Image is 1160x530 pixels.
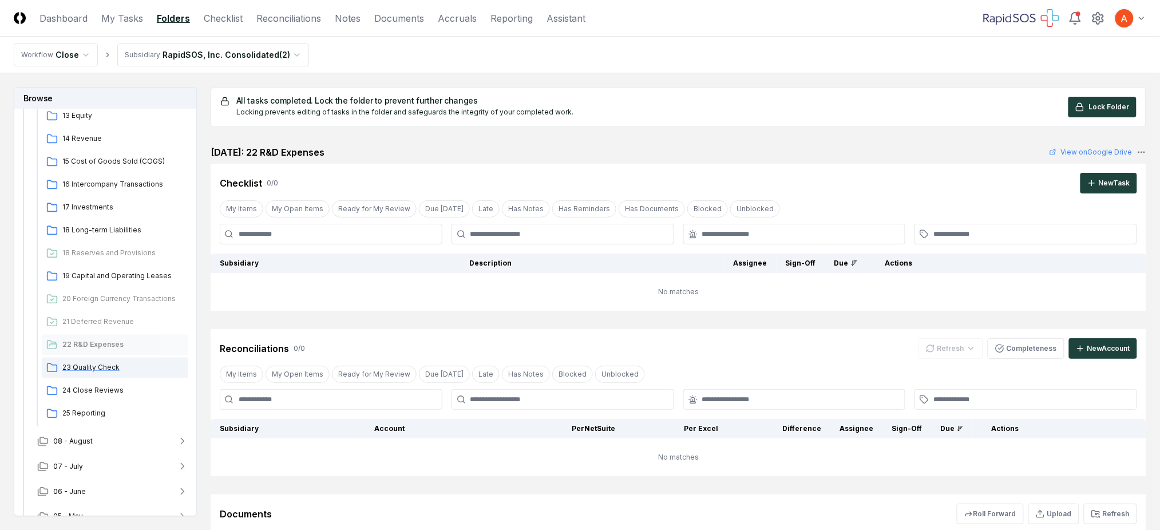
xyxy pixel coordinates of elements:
[882,419,931,438] th: Sign-Off
[1089,102,1130,112] span: Lock Folder
[1115,9,1134,27] img: ACg8ocK3mdmu6YYpaRl40uhUUGu9oxSxFSb1vbjsnEih2JuwAH1PGA=s96-c
[211,254,460,273] th: Subsidiary
[266,366,330,383] button: My Open Items
[28,454,197,479] button: 07 - July
[834,258,858,268] div: Due
[42,381,188,401] a: 24 Close Reviews
[595,366,645,383] button: Unblocked
[236,107,573,117] div: Locking prevents editing of tasks in the folder and safeguards the integrity of your completed work.
[374,11,424,25] a: Documents
[830,419,882,438] th: Assignee
[1068,97,1137,117] button: Lock Folder
[988,338,1064,359] button: Completeness
[211,438,1146,476] td: No matches
[42,175,188,195] a: 16 Intercompany Transactions
[552,366,593,383] button: Blocked
[727,419,830,438] th: Difference
[1080,173,1137,193] button: NewTask
[28,479,197,504] button: 06 - June
[332,200,417,217] button: Ready for My Review
[62,225,184,235] span: 18 Long-term Liabilities
[332,366,417,383] button: Ready for My Review
[1084,504,1137,524] button: Refresh
[472,200,500,217] button: Late
[294,343,305,354] div: 0 / 0
[220,366,263,383] button: My Items
[62,133,184,144] span: 14 Revenue
[438,11,477,25] a: Accruals
[1028,504,1079,524] button: Upload
[125,50,160,60] div: Subsidiary
[62,110,184,121] span: 13 Equity
[21,50,53,60] div: Workflow
[42,197,188,218] a: 17 Investments
[62,408,184,418] span: 25 Reporting
[1050,147,1133,157] a: View onGoogle Drive
[28,429,197,454] button: 08 - August
[42,289,188,310] a: 20 Foreign Currency Transactions
[552,200,616,217] button: Has Reminders
[42,152,188,172] a: 15 Cost of Goods Sold (COGS)
[53,436,93,446] span: 08 - August
[62,202,184,212] span: 17 Investments
[1069,338,1137,359] button: NewAccount
[204,11,243,25] a: Checklist
[211,273,1146,311] td: No matches
[521,419,624,438] th: Per NetSuite
[724,254,777,273] th: Assignee
[730,200,780,217] button: Unblocked
[940,424,964,434] div: Due
[211,145,324,159] h2: [DATE]: 22 R&D Expenses
[374,424,512,434] div: Account
[460,254,724,273] th: Description
[547,11,585,25] a: Assistant
[220,200,263,217] button: My Items
[267,178,278,188] div: 0 / 0
[502,200,550,217] button: Has Notes
[984,9,1059,27] img: RapidSOS logo
[42,358,188,378] a: 23 Quality Check
[62,339,184,350] span: 22 R&D Expenses
[42,129,188,149] a: 14 Revenue
[619,200,685,217] button: Has Documents
[42,243,188,264] a: 18 Reserves and Provisions
[62,362,184,373] span: 23 Quality Check
[220,507,272,521] div: Documents
[236,97,573,105] h5: All tasks completed. Lock the folder to prevent further changes
[256,11,321,25] a: Reconciliations
[62,317,184,327] span: 21 Deferred Revenue
[335,11,361,25] a: Notes
[957,504,1024,524] button: Roll Forward
[42,312,188,333] a: 21 Deferred Revenue
[1099,178,1130,188] div: New Task
[266,200,330,217] button: My Open Items
[62,248,184,258] span: 18 Reserves and Provisions
[101,11,143,25] a: My Tasks
[211,419,365,438] th: Subsidiary
[42,335,188,355] a: 22 R&D Expenses
[53,487,86,497] span: 06 - June
[419,366,470,383] button: Due Today
[42,404,188,424] a: 25 Reporting
[14,88,196,109] h3: Browse
[220,176,262,190] div: Checklist
[42,220,188,241] a: 18 Long-term Liabilities
[687,200,728,217] button: Blocked
[62,294,184,304] span: 20 Foreign Currency Transactions
[777,254,825,273] th: Sign-Off
[624,419,727,438] th: Per Excel
[157,11,190,25] a: Folders
[53,512,83,522] span: 05 - May
[62,271,184,281] span: 19 Capital and Operating Leases
[14,43,309,66] nav: breadcrumb
[62,385,184,395] span: 24 Close Reviews
[42,106,188,126] a: 13 Equity
[982,424,1137,434] div: Actions
[39,11,88,25] a: Dashboard
[53,461,83,472] span: 07 - July
[490,11,533,25] a: Reporting
[62,156,184,167] span: 15 Cost of Goods Sold (COGS)
[220,342,289,355] div: Reconciliations
[28,504,197,529] button: 05 - May
[472,366,500,383] button: Late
